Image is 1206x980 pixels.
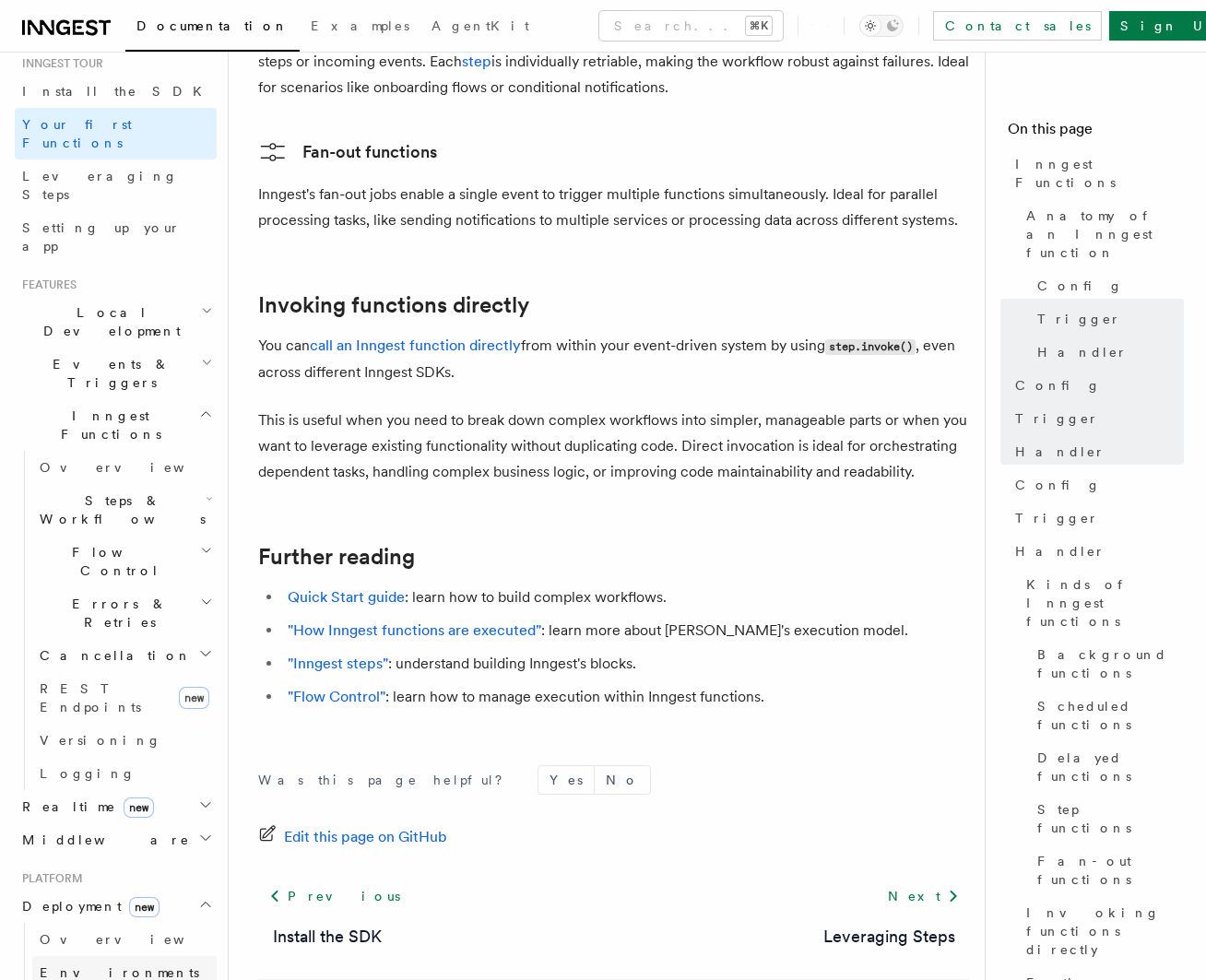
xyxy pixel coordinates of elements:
span: Inngest Functions [15,407,199,443]
span: Logging [40,766,136,781]
button: Realtimenew [15,790,217,823]
a: Trigger [1008,502,1184,535]
span: Fan-out functions [1037,852,1184,889]
span: new [124,797,154,818]
button: No [595,766,650,794]
span: Install the SDK [22,84,213,99]
a: Trigger [1008,402,1184,435]
span: Handler [1015,443,1105,461]
a: Background functions [1030,638,1184,690]
li: : understand building Inngest's blocks. [282,651,970,677]
a: Contact sales [933,11,1102,41]
span: Middleware [15,831,190,849]
a: call an Inngest function directly [310,337,521,354]
span: Leveraging Steps [22,169,178,202]
span: Flow Control [32,543,200,580]
a: Invoking functions directly [1019,896,1184,966]
span: Inngest Functions [1015,155,1184,192]
span: Overview [40,460,230,475]
a: Next [877,880,970,913]
a: Examples [300,6,420,50]
span: Deployment [15,897,160,915]
span: Events & Triggers [15,355,201,392]
button: Cancellation [32,639,217,672]
a: Your first Functions [15,108,217,159]
a: Step functions [1030,793,1184,844]
a: Trigger [1030,302,1184,336]
a: Leveraging Steps [15,159,217,211]
button: Deploymentnew [15,890,217,923]
span: Step functions [1037,800,1184,837]
span: Features [15,277,77,292]
span: Examples [311,18,409,33]
a: Kinds of Inngest functions [1019,568,1184,638]
span: Config [1015,476,1101,494]
span: Overview [40,932,230,947]
a: Invoking functions directly [258,292,529,318]
span: Versioning [40,733,161,748]
p: This is useful when you need to break down complex workflows into simpler, manageable parts or wh... [258,407,970,485]
span: Platform [15,871,83,886]
span: Anatomy of an Inngest function [1026,207,1184,262]
a: Setting up your app [15,211,217,263]
button: Steps & Workflows [32,484,217,536]
div: Inngest Functions [15,451,217,790]
button: Flow Control [32,536,217,587]
span: Invoking functions directly [1026,903,1184,959]
a: Versioning [32,724,217,757]
span: Setting up your app [22,220,181,254]
a: "Inngest steps" [288,655,388,672]
a: Previous [258,880,410,913]
span: REST Endpoints [40,681,141,714]
span: Realtime [15,797,154,816]
a: Scheduled functions [1030,690,1184,741]
a: Quick Start guide [288,588,405,606]
span: Handler [1015,542,1105,561]
button: Yes [538,766,594,794]
span: Inngest tour [15,56,103,71]
button: Events & Triggers [15,348,217,399]
li: : learn how to build complex workflows. [282,584,970,610]
a: Config [1008,468,1184,502]
a: Handler [1030,336,1184,369]
a: AgentKit [420,6,540,50]
a: Overview [32,923,217,956]
a: Fan-out functions [258,137,437,167]
li: : learn more about [PERSON_NAME]'s execution model. [282,618,970,643]
button: Middleware [15,823,217,856]
button: Toggle dark mode [859,15,904,37]
span: Delayed functions [1037,749,1184,785]
a: REST Endpointsnew [32,672,217,724]
a: Handler [1008,535,1184,568]
span: Handler [1037,343,1128,361]
span: Documentation [136,18,289,33]
a: Overview [32,451,217,484]
span: Config [1015,376,1101,395]
a: Config [1008,369,1184,402]
a: step [462,53,491,70]
button: Errors & Retries [32,587,217,639]
a: Further reading [258,544,415,570]
span: Steps & Workflows [32,491,206,528]
p: Was this page helpful? [258,771,515,789]
a: "How Inngest functions are executed" [288,621,541,639]
span: Background functions [1037,645,1184,682]
span: Config [1037,277,1123,295]
h4: On this page [1008,118,1184,148]
button: Inngest Functions [15,399,217,451]
span: AgentKit [432,18,529,33]
span: Errors & Retries [32,595,200,632]
a: Anatomy of an Inngest function [1019,199,1184,269]
a: Documentation [125,6,300,52]
a: Fan-out functions [1030,844,1184,896]
a: Delayed functions [1030,741,1184,793]
a: Logging [32,757,217,790]
kbd: ⌘K [746,17,772,35]
a: "Flow Control" [288,688,385,705]
code: step.invoke() [825,339,916,355]
a: Install the SDK [273,924,382,950]
button: Search...⌘K [599,11,783,41]
a: Inngest Functions [1008,148,1184,199]
span: Trigger [1015,409,1099,428]
span: Cancellation [32,646,192,665]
